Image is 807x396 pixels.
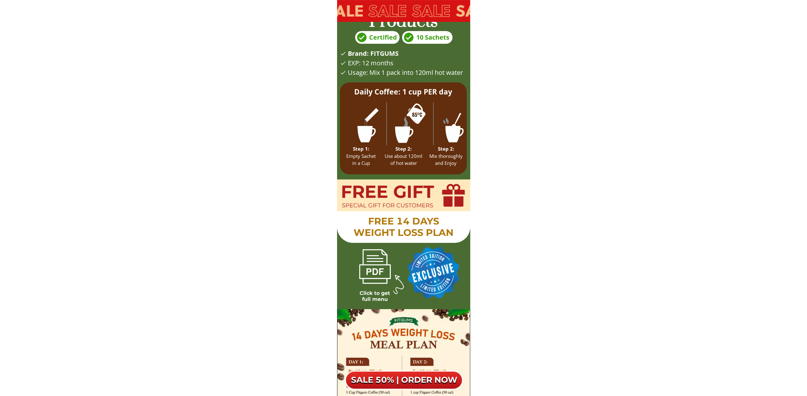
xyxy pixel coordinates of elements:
h1: Click to get full menu [357,290,392,302]
h4: Daily Coffee: 1 cup PER day [340,86,467,97]
h4: Step 1: [342,145,380,167]
h4: Certified [367,33,400,42]
h1: FREE GIFT [340,181,435,202]
li: Usage: Mix 1 pack into 120ml hot water [340,68,467,77]
h1: special gift for customers [340,202,435,209]
span: Mix thoroughly and Enjoy [429,153,463,166]
li: EXP: 12 months [340,58,467,68]
h4: 10 Sachets [413,33,452,42]
h1: Free 14 Days Weight Loss Plan [348,216,459,238]
h4: Step 2: [427,145,465,167]
span: Brand: FITGUMS [348,49,399,58]
h6: SALE 50% | ORDER NOW [345,365,463,376]
span: Use about 120ml of hot water [385,153,422,166]
h4: Step 2: [385,145,423,167]
span: Empty Sachet in a Cup [346,153,376,166]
